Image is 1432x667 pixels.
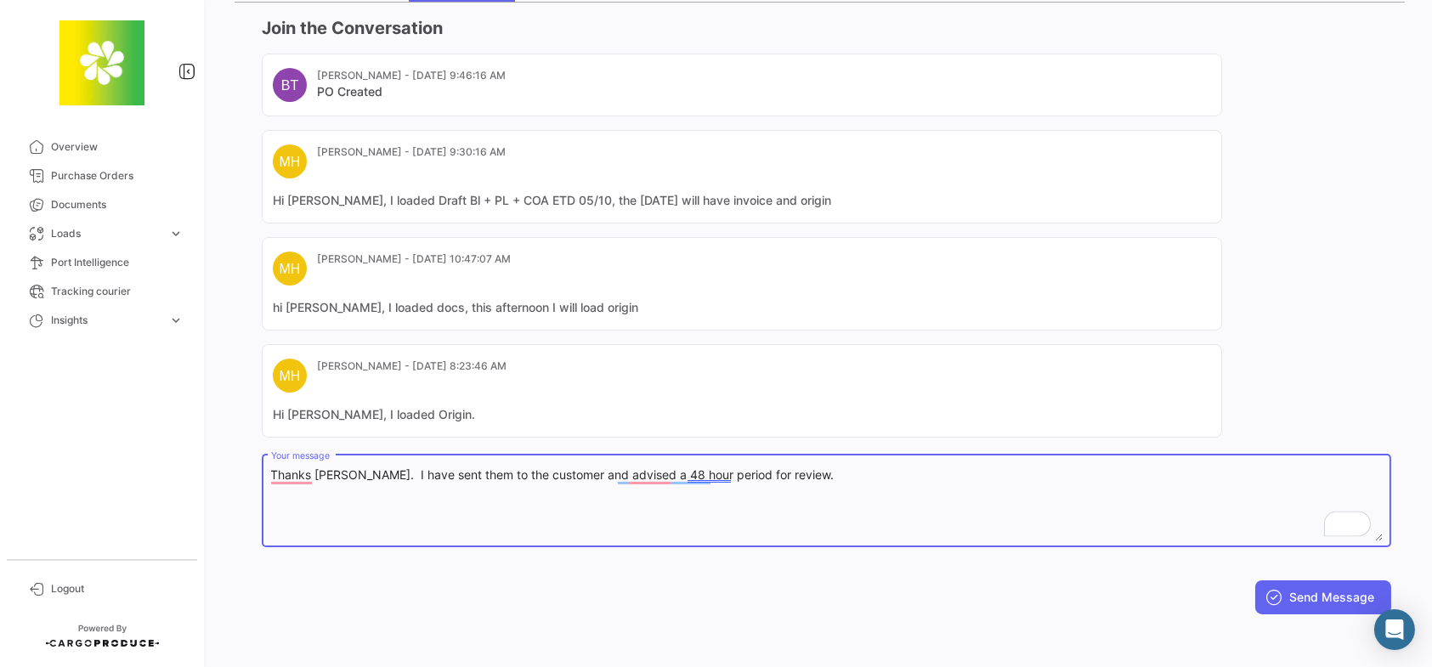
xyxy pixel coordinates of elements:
[273,406,1211,423] mat-card-content: Hi [PERSON_NAME], I loaded Origin.
[273,144,307,178] div: MH
[273,299,1211,316] mat-card-content: hi [PERSON_NAME], I loaded docs, this afternoon I will load origin
[14,277,190,306] a: Tracking courier
[51,313,161,328] span: Insights
[59,20,144,105] img: 8664c674-3a9e-46e9-8cba-ffa54c79117b.jfif
[14,190,190,219] a: Documents
[51,226,161,241] span: Loads
[168,226,184,241] span: expand_more
[317,83,506,100] mat-card-title: PO Created
[51,197,184,212] span: Documents
[1255,580,1391,614] button: Send Message
[273,359,307,393] div: MH
[1374,609,1415,650] div: Abrir Intercom Messenger
[51,284,184,299] span: Tracking courier
[262,16,1391,40] h3: Join the Conversation
[51,581,184,596] span: Logout
[273,252,307,285] div: MH
[271,466,1383,541] textarea: To enrich screen reader interactions, please activate Accessibility in Grammarly extension settings
[14,133,190,161] a: Overview
[14,161,190,190] a: Purchase Orders
[317,144,506,160] mat-card-subtitle: [PERSON_NAME] - [DATE] 9:30:16 AM
[273,68,307,102] div: BT
[168,313,184,328] span: expand_more
[317,68,506,83] mat-card-subtitle: [PERSON_NAME] - [DATE] 9:46:16 AM
[317,252,511,267] mat-card-subtitle: [PERSON_NAME] - [DATE] 10:47:07 AM
[51,255,184,270] span: Port Intelligence
[14,248,190,277] a: Port Intelligence
[51,139,184,155] span: Overview
[51,168,184,184] span: Purchase Orders
[273,192,1211,209] mat-card-content: Hi [PERSON_NAME], I loaded Draft Bl + PL + COA ETD 05/10, the [DATE] will have invoice and origin
[317,359,507,374] mat-card-subtitle: [PERSON_NAME] - [DATE] 8:23:46 AM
